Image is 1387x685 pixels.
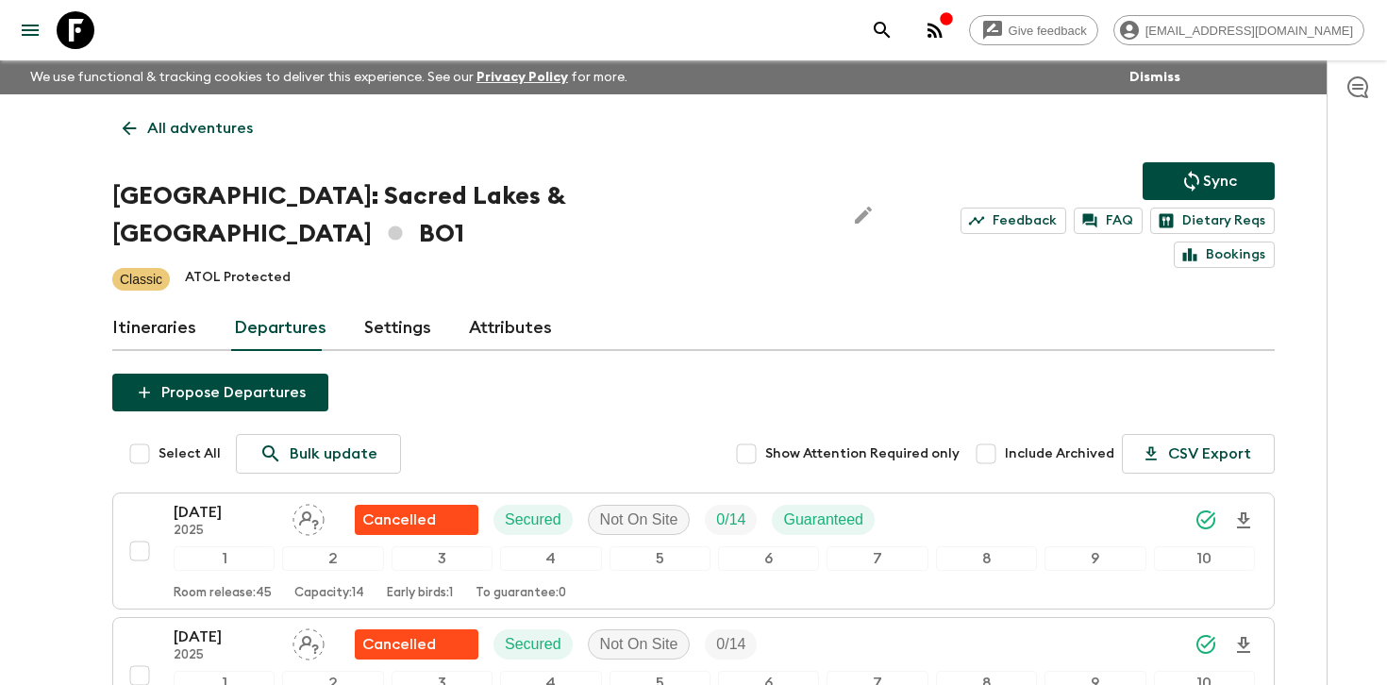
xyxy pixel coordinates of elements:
[936,546,1037,571] div: 8
[185,268,291,291] p: ATOL Protected
[234,306,326,351] a: Departures
[844,177,882,253] button: Edit Adventure Title
[112,493,1275,610] button: [DATE]2025Assign pack leaderFlash Pack cancellationSecuredNot On SiteTrip FillGuaranteed123456789...
[120,270,162,289] p: Classic
[716,509,745,531] p: 0 / 14
[500,546,601,571] div: 4
[174,586,272,601] p: Room release: 45
[1150,208,1275,234] a: Dietary Reqs
[1195,633,1217,656] svg: Synced Successfully
[1005,444,1114,463] span: Include Archived
[355,505,478,535] div: Flash Pack cancellation
[961,208,1066,234] a: Feedback
[610,546,710,571] div: 5
[1232,634,1255,657] svg: Download Onboarding
[23,60,635,94] p: We use functional & tracking cookies to deliver this experience. See our for more.
[174,546,275,571] div: 1
[362,509,436,531] p: Cancelled
[863,11,901,49] button: search adventures
[705,629,757,660] div: Trip Fill
[600,509,678,531] p: Not On Site
[493,629,573,660] div: Secured
[292,634,325,649] span: Assign pack leader
[718,546,819,571] div: 6
[355,629,478,660] div: Flash Pack cancellation
[1122,434,1275,474] button: CSV Export
[294,586,364,601] p: Capacity: 14
[282,546,383,571] div: 2
[600,633,678,656] p: Not On Site
[1074,208,1143,234] a: FAQ
[159,444,221,463] span: Select All
[476,71,568,84] a: Privacy Policy
[174,626,277,648] p: [DATE]
[112,374,328,411] button: Propose Departures
[292,510,325,525] span: Assign pack leader
[705,505,757,535] div: Trip Fill
[476,586,566,601] p: To guarantee: 0
[112,177,829,253] h1: [GEOGRAPHIC_DATA]: Sacred Lakes & [GEOGRAPHIC_DATA] BO1
[362,633,436,656] p: Cancelled
[364,306,431,351] a: Settings
[174,524,277,539] p: 2025
[827,546,927,571] div: 7
[505,509,561,531] p: Secured
[1125,64,1185,91] button: Dismiss
[469,306,552,351] a: Attributes
[290,443,377,465] p: Bulk update
[1232,510,1255,532] svg: Download Onboarding
[1135,24,1363,38] span: [EMAIL_ADDRESS][DOMAIN_NAME]
[588,629,691,660] div: Not On Site
[112,109,263,147] a: All adventures
[147,117,253,140] p: All adventures
[1113,15,1364,45] div: [EMAIL_ADDRESS][DOMAIN_NAME]
[998,24,1097,38] span: Give feedback
[783,509,863,531] p: Guaranteed
[588,505,691,535] div: Not On Site
[493,505,573,535] div: Secured
[174,501,277,524] p: [DATE]
[1154,546,1255,571] div: 10
[174,648,277,663] p: 2025
[1195,509,1217,531] svg: Synced Successfully
[112,306,196,351] a: Itineraries
[387,586,453,601] p: Early birds: 1
[392,546,493,571] div: 3
[765,444,960,463] span: Show Attention Required only
[505,633,561,656] p: Secured
[716,633,745,656] p: 0 / 14
[969,15,1098,45] a: Give feedback
[1174,242,1275,268] a: Bookings
[1143,162,1275,200] button: Sync adventure departures to the booking engine
[1203,170,1237,192] p: Sync
[236,434,401,474] a: Bulk update
[11,11,49,49] button: menu
[1044,546,1145,571] div: 9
